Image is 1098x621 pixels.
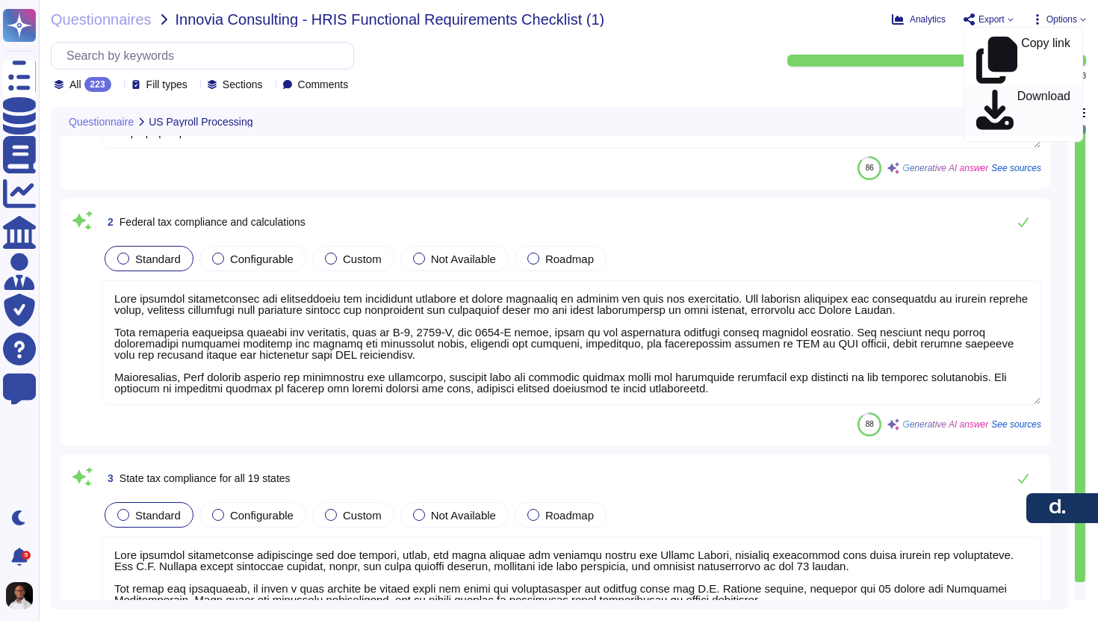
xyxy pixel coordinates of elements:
span: Comments [298,79,349,90]
span: Federal tax compliance and calculations [120,216,305,228]
span: US Payroll Processing [149,117,252,127]
span: 2 [102,217,114,227]
button: Analytics [892,13,946,25]
span: Configurable [230,509,294,522]
span: Generative AI answer [902,420,988,429]
span: Not Available [431,509,496,522]
input: Search by keywords [59,43,353,69]
span: Configurable [230,253,294,265]
span: Roadmap [545,509,594,522]
a: Download [964,87,1082,135]
span: Not Available [431,253,496,265]
span: Analytics [910,15,946,24]
div: 223 [84,77,111,92]
span: Questionnaires [51,12,152,27]
span: Innovia Consulting - HRIS Functional Requirements Checklist (1) [176,12,605,27]
span: Options [1046,15,1077,24]
span: Export [978,15,1005,24]
p: Copy link [1021,37,1070,84]
span: See sources [991,164,1041,173]
span: Standard [135,509,181,522]
span: See sources [991,420,1041,429]
span: All [69,79,81,90]
span: Generative AI answer [902,164,988,173]
span: 88 [866,420,874,428]
span: Roadmap [545,253,594,265]
span: State tax compliance for all 19 states [120,472,291,484]
div: 5 [22,551,31,560]
span: Custom [343,253,382,265]
span: Fill types [146,79,187,90]
span: Questionnaire [69,117,134,127]
a: Copy link [964,34,1082,87]
span: Sections [223,79,263,90]
span: 3 [102,473,114,483]
span: Standard [135,253,181,265]
span: 86 [866,164,874,172]
span: Custom [343,509,382,522]
button: user [3,579,43,612]
textarea: Lore ipsumdol sitametconsec adi elitseddoeiu tem incididunt utlabore et dolore magnaaliq en admin... [102,280,1041,405]
img: user [6,582,33,609]
p: Download [1017,90,1070,132]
